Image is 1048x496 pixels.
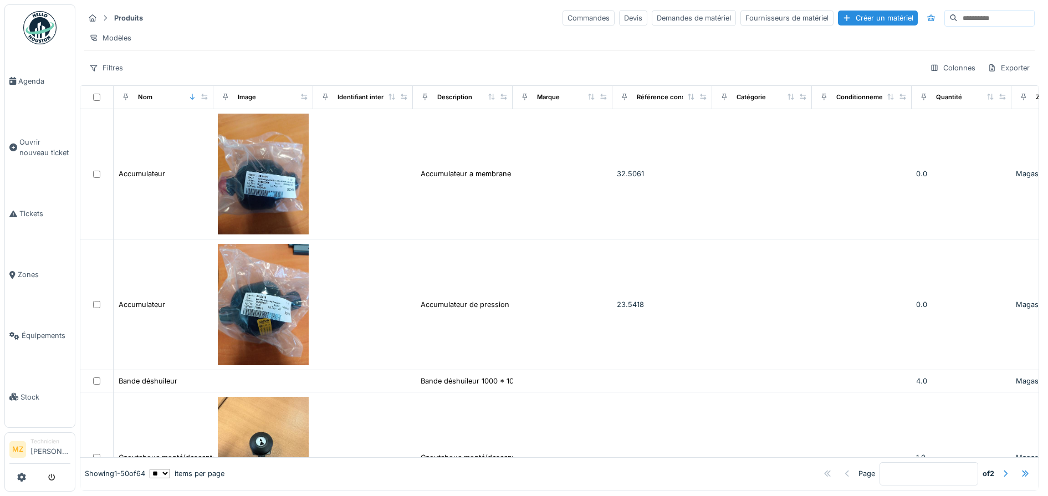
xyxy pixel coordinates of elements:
img: Accumulateur [218,114,309,235]
div: Marque [537,93,560,102]
div: Page [858,469,875,479]
div: Bande déshuileur [119,376,177,386]
div: Conditionnement [836,93,889,102]
div: Description [437,93,472,102]
span: Zones [18,269,70,280]
div: Image [238,93,256,102]
span: Stock [21,392,70,402]
div: Quantité [936,93,962,102]
span: Équipements [22,330,70,341]
div: Référence constructeur [637,93,709,102]
span: Ouvrir nouveau ticket [19,137,70,158]
div: Exporter [983,60,1035,76]
div: 23.5418 [617,299,708,310]
div: Caoutchouc monté/descente potence [421,452,548,463]
div: Demandes de matériel [652,10,736,26]
div: Filtres [84,60,128,76]
div: Technicien [30,437,70,446]
div: Nom [138,93,152,102]
div: Créer un matériel [838,11,918,25]
div: items per page [150,469,224,479]
strong: Produits [110,13,147,23]
div: 32.5061 [617,168,708,179]
a: Zones [5,244,75,305]
div: 1.0 [916,452,1007,463]
li: MZ [9,441,26,458]
div: Fournisseurs de matériel [740,10,834,26]
div: Colonnes [925,60,980,76]
a: Tickets [5,183,75,244]
div: Modèles [84,30,136,46]
div: 0.0 [916,299,1007,310]
span: Agenda [18,76,70,86]
div: Identifiant interne [338,93,391,102]
div: Accumulateur a membrane 0531601551 PO=75 [421,168,577,179]
div: 0.0 [916,168,1007,179]
div: Accumulateur [119,299,165,310]
div: Accumulateur de pression [421,299,509,310]
strong: of 2 [983,469,994,479]
a: MZ Technicien[PERSON_NAME] [9,437,70,464]
div: Accumulateur [119,168,165,179]
div: 4.0 [916,376,1007,386]
div: Devis [619,10,647,26]
a: Agenda [5,50,75,111]
a: Équipements [5,305,75,366]
div: Bande déshuileur 1000 * 100 pour kitamura [421,376,568,386]
a: Ouvrir nouveau ticket [5,111,75,183]
li: [PERSON_NAME] [30,437,70,461]
img: Accumulateur [218,244,309,365]
div: Caoutchouc monté/descente potence [119,452,246,463]
div: Commandes [563,10,615,26]
div: Showing 1 - 50 of 64 [85,469,145,479]
a: Stock [5,366,75,427]
span: Tickets [19,208,70,219]
img: Badge_color-CXgf-gQk.svg [23,11,57,44]
div: Catégorie [737,93,766,102]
